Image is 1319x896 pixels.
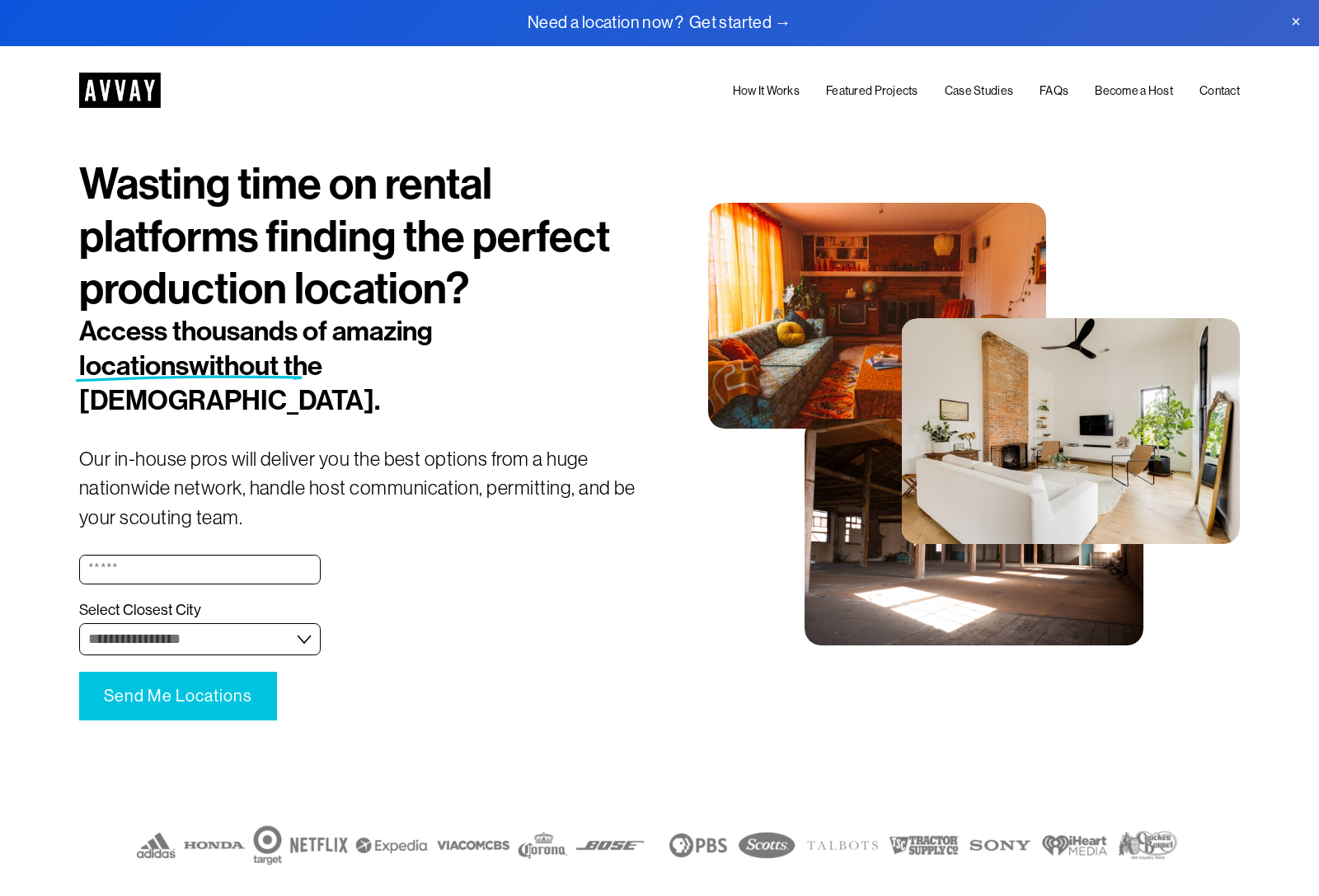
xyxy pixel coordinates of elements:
[79,349,380,417] span: without the [DEMOGRAPHIC_DATA].
[945,82,1013,101] a: Case Studies
[79,73,161,108] img: AVVAY - The First Nationwide Location Scouting Co.
[79,623,321,655] select: Select Closest City
[733,82,800,101] a: How It Works
[1199,82,1240,101] a: Contact
[79,315,563,419] h2: Access thousands of amazing locations
[79,601,201,620] span: Select Closest City
[79,672,277,720] button: Send Me LocationsSend Me Locations
[1095,82,1173,101] a: Become a Host
[79,158,659,315] h1: Wasting time on rental platforms finding the perfect production location?
[79,444,659,532] p: Our in-house pros will deliver you the best options from a huge nationwide network, handle host c...
[1040,82,1068,101] a: FAQs
[104,687,252,706] span: Send Me Locations
[826,82,918,101] a: Featured Projects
